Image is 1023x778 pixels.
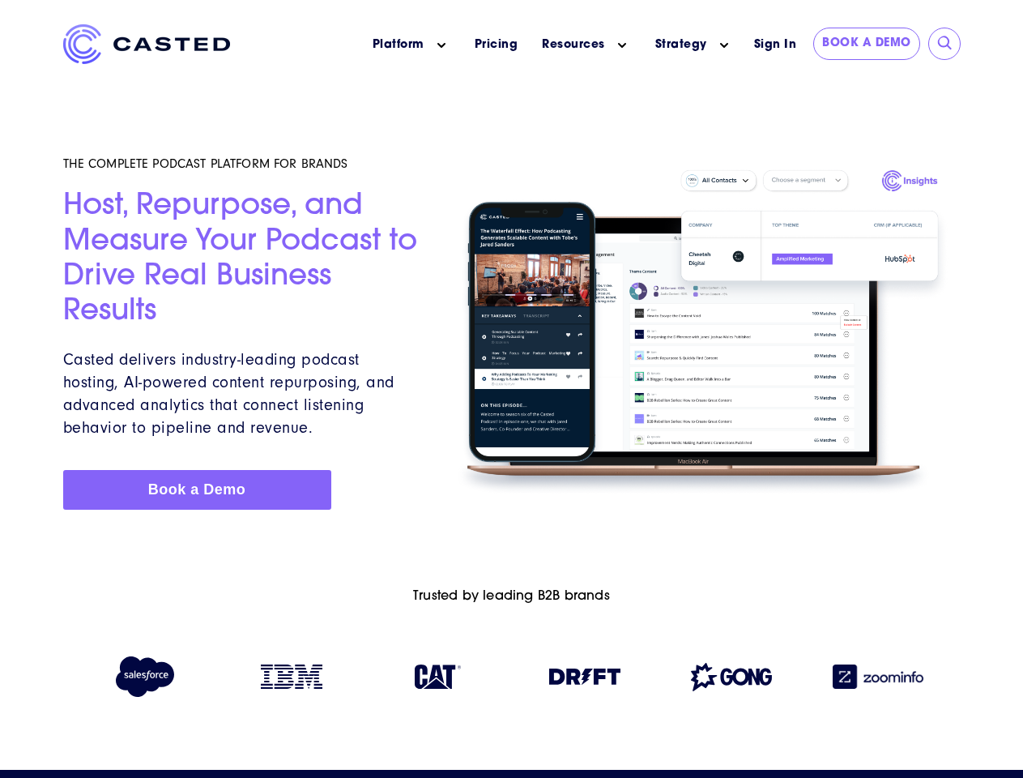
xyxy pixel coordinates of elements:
[109,656,181,697] img: Salesforce logo
[63,190,426,330] h2: Host, Repurpose, and Measure Your Podcast to Drive Real Business Results
[63,24,230,64] img: Casted_Logo_Horizontal_FullColor_PUR_BLUE
[63,589,961,605] h6: Trusted by leading B2B brands
[63,156,426,172] h5: THE COMPLETE PODCAST PLATFORM FOR BRANDS
[691,663,772,691] img: Gong logo
[445,162,960,504] img: Homepage Hero
[63,350,394,437] span: Casted delivers industry-leading podcast hosting, AI-powered content repurposing, and advanced an...
[373,36,424,53] a: Platform
[813,28,920,60] a: Book a Demo
[415,665,461,689] img: Caterpillar logo
[254,24,745,66] nav: Main menu
[542,36,605,53] a: Resources
[937,36,953,52] input: Submit
[148,481,246,498] span: Book a Demo
[745,28,806,62] a: Sign In
[833,665,923,689] img: Zoominfo logo
[63,470,331,510] a: Book a Demo
[475,36,518,53] a: Pricing
[655,36,707,53] a: Strategy
[261,665,322,689] img: IBM logo
[549,669,620,685] img: Drift logo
